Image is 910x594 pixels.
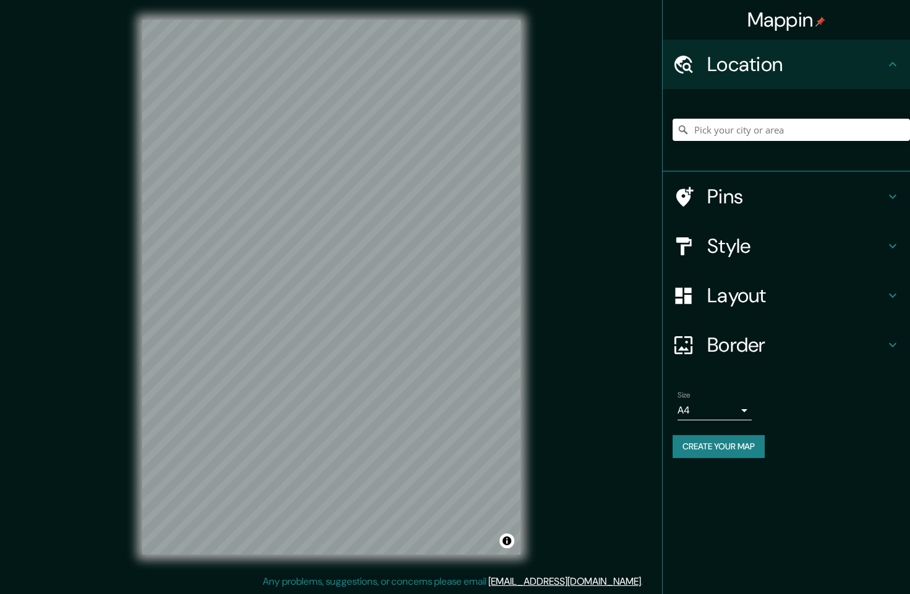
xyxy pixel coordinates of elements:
[142,20,521,554] canvas: Map
[678,390,691,401] label: Size
[663,221,910,271] div: Style
[707,234,885,258] h4: Style
[500,533,514,548] button: Toggle attribution
[663,172,910,221] div: Pins
[263,574,643,589] p: Any problems, suggestions, or concerns please email .
[663,320,910,370] div: Border
[645,574,647,589] div: .
[707,283,885,308] h4: Layout
[678,401,752,420] div: A4
[488,575,641,588] a: [EMAIL_ADDRESS][DOMAIN_NAME]
[663,271,910,320] div: Layout
[707,333,885,357] h4: Border
[815,17,825,27] img: pin-icon.png
[643,574,645,589] div: .
[707,52,885,77] h4: Location
[673,119,910,141] input: Pick your city or area
[663,40,910,89] div: Location
[747,7,826,32] h4: Mappin
[673,435,765,458] button: Create your map
[707,184,885,209] h4: Pins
